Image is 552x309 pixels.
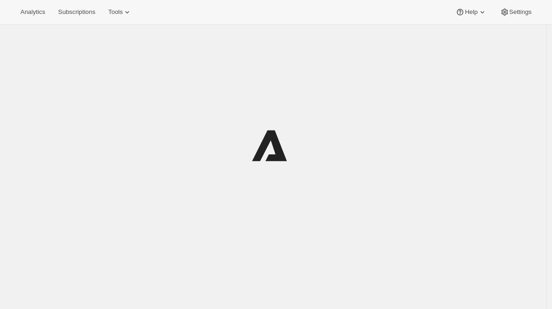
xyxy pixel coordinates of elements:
[494,6,537,19] button: Settings
[58,8,95,16] span: Subscriptions
[509,8,532,16] span: Settings
[15,6,51,19] button: Analytics
[20,8,45,16] span: Analytics
[465,8,477,16] span: Help
[108,8,123,16] span: Tools
[52,6,101,19] button: Subscriptions
[103,6,137,19] button: Tools
[450,6,492,19] button: Help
